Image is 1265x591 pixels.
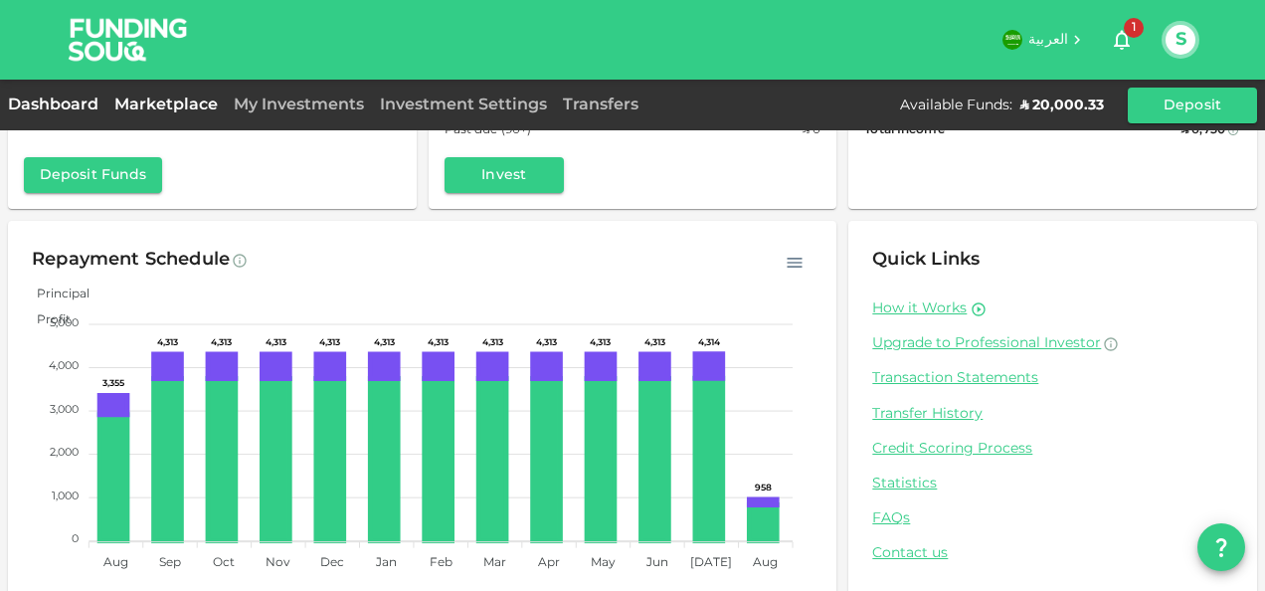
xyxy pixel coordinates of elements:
a: How it Works [872,299,967,318]
img: flag-sa.b9a346574cdc8950dd34b50780441f57.svg [1002,30,1022,50]
tspan: [DATE] [690,557,732,569]
span: Principal [22,289,90,300]
a: Upgrade to Professional Investor [872,334,1233,353]
tspan: Dec [320,557,344,569]
a: Statistics [872,475,1233,493]
div: ʢ 0 [803,120,820,141]
tspan: Feb [430,557,452,569]
tspan: 3,000 [50,405,79,415]
div: ʢ 20,000.33 [1020,96,1104,115]
span: Profit [22,314,71,326]
a: Dashboard [8,98,106,112]
a: My Investments [226,98,372,112]
tspan: Mar [483,557,506,569]
button: S [1166,25,1195,55]
a: Credit Scoring Process [872,440,1233,459]
span: Quick Links [872,251,980,269]
a: Investment Settings [372,98,555,112]
tspan: Jan [375,557,397,569]
div: Repayment Schedule [32,245,230,277]
tspan: Sep [159,557,181,569]
button: Deposit [1128,88,1257,123]
span: العربية [1028,33,1068,47]
span: Past due (90+) [445,120,532,141]
tspan: 2,000 [50,448,79,458]
tspan: 5,000 [50,318,79,328]
button: question [1197,523,1245,571]
tspan: Apr [538,557,560,569]
tspan: 1,000 [52,492,79,501]
tspan: Aug [753,557,778,569]
a: Marketplace [106,98,226,112]
a: Transaction Statements [872,369,1233,388]
a: Transfer History [872,405,1233,424]
tspan: 4,000 [49,361,79,371]
tspan: Jun [645,557,668,569]
tspan: Nov [266,557,290,569]
tspan: Oct [213,557,235,569]
button: Invest [445,157,564,193]
a: Transfers [555,98,646,112]
button: Deposit Funds [24,157,162,193]
div: ʢ 6,750 [1181,120,1225,141]
span: 1 [1124,18,1144,38]
button: 1 [1102,20,1142,60]
a: Contact us [872,544,1233,563]
span: Upgrade to Professional Investor [872,336,1101,350]
tspan: Aug [103,557,128,569]
a: FAQs [872,509,1233,528]
div: Available Funds : [900,96,1012,115]
tspan: 0 [72,534,79,544]
span: Total Income [864,120,944,141]
tspan: May [591,557,616,569]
